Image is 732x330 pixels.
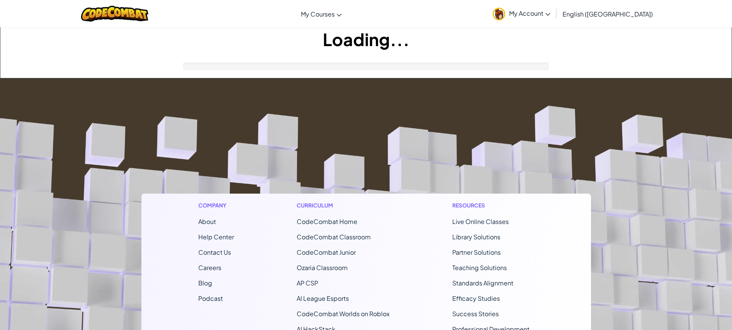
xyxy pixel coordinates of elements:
[198,294,223,302] a: Podcast
[559,3,657,24] a: English ([GEOGRAPHIC_DATA])
[452,294,500,302] a: Efficacy Studies
[198,264,221,272] a: Careers
[452,217,509,226] a: Live Online Classes
[297,217,357,226] span: CodeCombat Home
[452,279,513,287] a: Standards Alignment
[81,6,148,22] img: CodeCombat logo
[297,233,371,241] a: CodeCombat Classroom
[198,201,234,209] h1: Company
[297,294,349,302] a: AI League Esports
[563,10,653,18] span: English ([GEOGRAPHIC_DATA])
[452,248,501,256] a: Partner Solutions
[493,8,505,20] img: avatar
[198,248,231,256] span: Contact Us
[452,264,507,272] a: Teaching Solutions
[489,2,554,26] a: My Account
[297,248,356,256] a: CodeCombat Junior
[297,264,348,272] a: Ozaria Classroom
[452,201,534,209] h1: Resources
[297,279,318,287] a: AP CSP
[509,9,550,17] span: My Account
[297,3,345,24] a: My Courses
[452,310,499,318] a: Success Stories
[198,217,216,226] a: About
[452,233,500,241] a: Library Solutions
[0,27,732,51] h1: Loading...
[301,10,335,18] span: My Courses
[198,279,212,287] a: Blog
[198,233,234,241] a: Help Center
[297,310,390,318] a: CodeCombat Worlds on Roblox
[297,201,390,209] h1: Curriculum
